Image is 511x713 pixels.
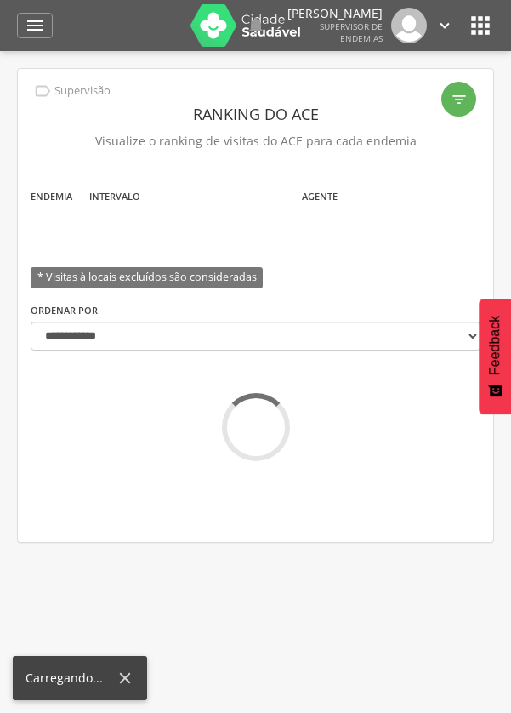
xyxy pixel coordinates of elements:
button: Feedback - Mostrar pesquisa [479,299,511,414]
label: Intervalo [89,190,140,203]
span: * Visitas à locais excluídos são consideradas [31,267,263,288]
i:  [33,82,52,100]
a:  [17,13,53,38]
p: [PERSON_NAME] [287,8,383,20]
span: Supervisor de Endemias [320,20,383,44]
i:  [25,15,45,36]
label: Ordenar por [31,304,98,317]
i:  [451,91,468,108]
label: Endemia [31,190,72,203]
a:  [246,8,266,43]
label: Agente [302,190,338,203]
i:  [246,15,266,36]
p: Visualize o ranking de visitas do ACE para cada endemia [31,129,480,153]
i:  [435,16,454,35]
div: Filtro [441,82,476,117]
a:  [435,8,454,43]
i:  [467,12,494,39]
p: Supervisão [54,84,111,98]
span: Feedback [487,316,502,375]
header: Ranking do ACE [31,99,480,129]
